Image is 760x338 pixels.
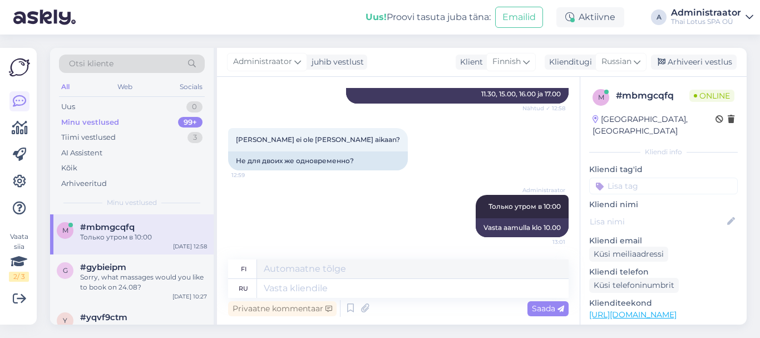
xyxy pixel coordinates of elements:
div: Arhiveeri vestlus [651,55,737,70]
div: Kõik [61,163,77,174]
div: 0 [186,101,203,112]
span: 13:01 [524,238,565,246]
div: Sorry, what massages would you like to book on 24.08? [80,272,207,292]
p: Kliendi email [589,235,738,247]
span: Minu vestlused [107,198,157,208]
div: # mbmgcqfq [616,89,689,102]
span: Finnish [492,56,521,68]
p: Kliendi nimi [589,199,738,210]
div: [GEOGRAPHIC_DATA], [GEOGRAPHIC_DATA] [593,114,715,137]
span: 12:59 [231,171,273,179]
span: Nähtud ✓ 12:58 [522,104,565,112]
span: #mbmgcqfq [80,222,135,232]
span: Otsi kliente [69,58,113,70]
div: Socials [177,80,205,94]
input: Lisa tag [589,178,738,194]
div: Tiimi vestlused [61,132,116,143]
a: [URL][DOMAIN_NAME] [589,310,677,320]
span: #gybieipm [80,262,126,272]
div: All [59,80,72,94]
span: Saada [532,303,564,313]
div: Minu vestlused [61,117,119,128]
span: Только утром в 10:00 [488,202,561,210]
span: Administraator [233,56,292,68]
div: ru [239,279,248,298]
span: g [63,266,68,275]
span: Russian [601,56,631,68]
div: 99+ [178,117,203,128]
div: Vaata siia [9,232,29,282]
p: Kliendi telefon [589,266,738,278]
button: Emailid [495,7,543,28]
div: Не для двоих же одновременно? [228,151,408,170]
div: Proovi tasuta juba täna: [366,11,491,24]
p: Klienditeekond [589,297,738,309]
b: Uus! [366,12,387,22]
div: Küsi meiliaadressi [589,247,668,262]
div: Web [115,80,135,94]
p: Kliendi tag'id [589,164,738,175]
span: y [63,316,67,325]
span: m [598,93,604,101]
div: Только утром в 10:00 [80,232,207,242]
div: 3 [187,132,203,143]
span: [PERSON_NAME] ei ole [PERSON_NAME] aikaan? [236,135,400,144]
div: Yhden [PERSON_NAME] 60 minuutin hieronta matolla klo 11.30, 15.00, 16.00 ja 17.00 [346,75,569,104]
a: AdministraatorThai Lotus SPA OÜ [671,8,753,26]
div: fi [241,259,246,278]
div: [DATE] 12:58 [173,242,207,251]
div: Klienditugi [545,56,592,68]
div: Administraator [671,8,741,17]
div: A [651,9,667,25]
div: Klient [456,56,483,68]
div: Privaatne kommentaar [228,301,337,316]
div: 2 / 3 [9,272,29,282]
input: Lisa nimi [590,215,725,228]
span: Administraator [522,186,565,194]
span: m [62,226,68,234]
div: juhib vestlust [307,56,364,68]
div: Thai Lotus SPA OÜ [671,17,741,26]
div: AI Assistent [61,148,102,159]
div: Aktiivne [556,7,624,27]
div: Vasta aamulla klo 10.00 [476,218,569,237]
div: Kliendi info [589,147,738,157]
div: Arhiveeritud [61,178,107,189]
span: Online [689,90,734,102]
div: [DATE] 10:27 [172,292,207,301]
p: Vaata edasi ... [589,324,738,334]
img: Askly Logo [9,57,30,78]
span: #yqvf9ctm [80,312,127,322]
div: Uus [61,101,75,112]
div: Küsi telefoninumbrit [589,278,679,293]
div: 53 eur või kliendikaardiga 48 eur [80,322,207,332]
